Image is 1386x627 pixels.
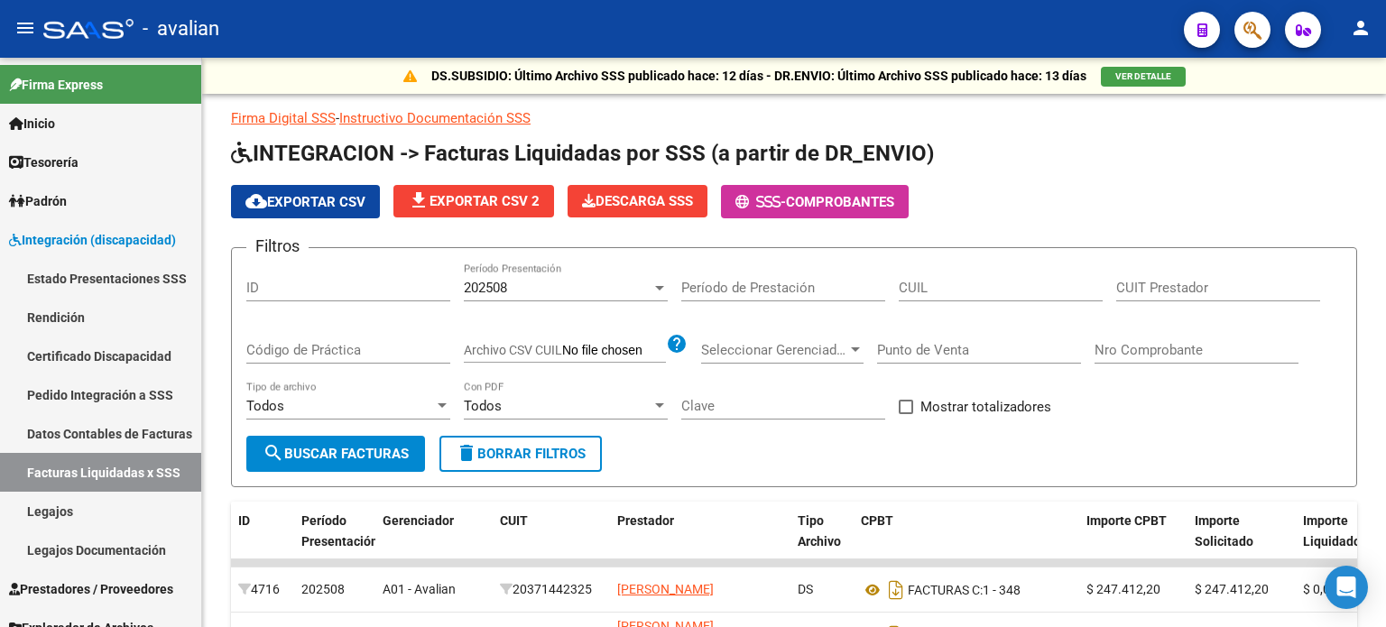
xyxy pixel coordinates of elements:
span: Inicio [9,114,55,134]
button: -Comprobantes [721,185,909,218]
mat-icon: file_download [408,189,430,211]
div: 1 - 348 [861,576,1072,604]
datatable-header-cell: Tipo Archivo [790,502,854,581]
button: Buscar Facturas [246,436,425,472]
span: Período Presentación [301,513,378,549]
datatable-header-cell: Gerenciador [375,502,493,581]
datatable-header-cell: CPBT [854,502,1079,581]
button: Exportar CSV [231,185,380,218]
span: Mostrar totalizadores [920,396,1051,418]
span: $ 247.412,20 [1086,582,1160,596]
datatable-header-cell: ID [231,502,294,581]
mat-icon: menu [14,17,36,39]
span: INTEGRACION -> Facturas Liquidadas por SSS (a partir de DR_ENVIO) [231,141,934,166]
mat-icon: person [1350,17,1372,39]
datatable-header-cell: CUIT [493,502,610,581]
span: Importe Liquidado [1303,513,1361,549]
span: Padrón [9,191,67,211]
div: 4716 [238,579,287,600]
span: Buscar Facturas [263,446,409,462]
span: 202508 [301,582,345,596]
span: Comprobantes [786,194,894,210]
input: Archivo CSV CUIL [562,343,666,359]
span: Firma Express [9,75,103,95]
span: Borrar Filtros [456,446,586,462]
span: $ 247.412,20 [1195,582,1269,596]
button: Descarga SSS [568,185,707,217]
span: CPBT [861,513,893,528]
span: Archivo CSV CUIL [464,343,562,357]
a: Instructivo Documentación SSS [339,110,531,126]
mat-icon: search [263,442,284,464]
span: Importe Solicitado [1195,513,1253,549]
span: VER DETALLE [1115,71,1171,81]
app-download-masive: Descarga masiva de comprobantes (adjuntos) [568,185,707,218]
span: ID [238,513,250,528]
span: - [735,194,786,210]
span: Todos [464,398,502,414]
span: Tipo Archivo [798,513,841,549]
span: $ 0,00 [1303,582,1337,596]
div: Open Intercom Messenger [1325,566,1368,609]
button: VER DETALLE [1101,67,1186,87]
datatable-header-cell: Importe CPBT [1079,502,1187,581]
span: Gerenciador [383,513,454,528]
button: Exportar CSV 2 [393,185,554,217]
datatable-header-cell: Prestador [610,502,790,581]
span: A01 - Avalian [383,582,456,596]
p: - [231,108,1357,128]
span: Integración (discapacidad) [9,230,176,250]
datatable-header-cell: Importe Solicitado [1187,502,1296,581]
span: Descarga SSS [582,193,693,209]
span: Tesorería [9,152,79,172]
datatable-header-cell: Período Presentación [294,502,375,581]
i: Descargar documento [884,576,908,604]
p: DS.SUBSIDIO: Último Archivo SSS publicado hace: 12 días - DR.ENVIO: Último Archivo SSS publicado ... [431,66,1086,86]
a: Firma Digital SSS [231,110,336,126]
div: 20371442325 [500,579,603,600]
span: Prestadores / Proveedores [9,579,173,599]
span: Exportar CSV 2 [408,193,540,209]
span: Todos [246,398,284,414]
span: CUIT [500,513,528,528]
span: Exportar CSV [245,194,365,210]
span: FACTURAS C: [908,583,983,597]
mat-icon: help [666,333,688,355]
h3: Filtros [246,234,309,259]
mat-icon: cloud_download [245,190,267,212]
mat-icon: delete [456,442,477,464]
span: Prestador [617,513,674,528]
span: Seleccionar Gerenciador [701,342,847,358]
span: [PERSON_NAME] [617,582,714,596]
span: Importe CPBT [1086,513,1167,528]
span: 202508 [464,280,507,296]
button: Borrar Filtros [439,436,602,472]
span: DS [798,582,813,596]
span: - avalian [143,9,219,49]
